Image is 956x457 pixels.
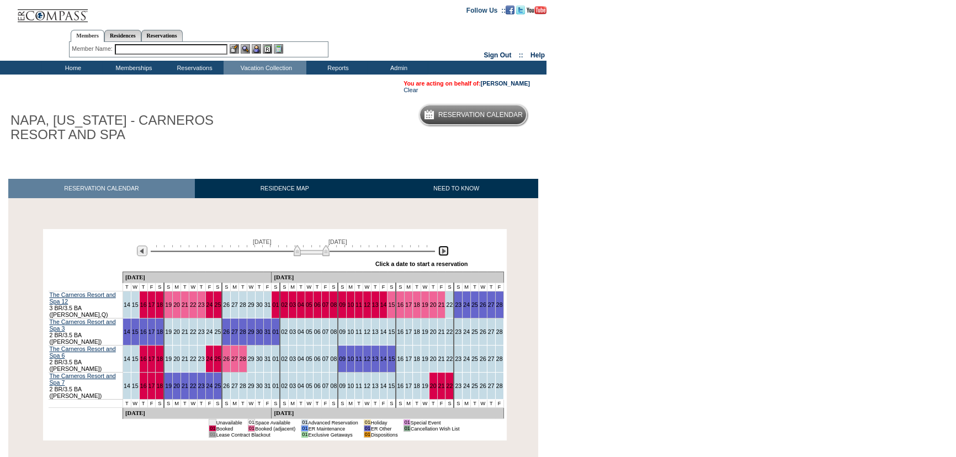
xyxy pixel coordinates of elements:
[422,328,428,335] a: 19
[322,355,329,362] a: 07
[164,283,172,291] td: S
[413,283,421,291] td: T
[446,301,453,308] a: 22
[281,301,288,308] a: 02
[123,283,131,291] td: T
[214,382,221,389] a: 25
[141,30,183,41] a: Reservations
[156,283,164,291] td: S
[173,382,180,389] a: 20
[496,382,503,389] a: 28
[314,382,321,389] a: 06
[479,283,487,291] td: W
[363,283,371,291] td: W
[230,44,239,54] img: b_edit.gif
[422,301,428,308] a: 19
[231,301,238,308] a: 27
[496,328,503,335] a: 28
[446,355,453,362] a: 22
[255,400,263,408] td: T
[306,355,312,362] a: 05
[413,355,420,362] a: 18
[205,283,214,291] td: F
[466,6,506,14] td: Follow Us ::
[173,400,181,408] td: M
[372,382,379,389] a: 13
[197,283,205,291] td: T
[355,301,362,308] a: 11
[247,400,255,408] td: W
[72,44,114,54] div: Member Name:
[298,328,304,335] a: 04
[328,238,347,245] span: [DATE]
[397,382,403,389] a: 16
[463,301,470,308] a: 24
[165,328,172,335] a: 19
[364,355,370,362] a: 12
[438,355,445,362] a: 21
[403,80,530,87] span: You are acting on behalf of:
[322,382,329,389] a: 07
[387,283,396,291] td: S
[322,328,329,335] a: 07
[339,382,346,389] a: 09
[313,283,321,291] td: T
[339,328,346,335] a: 09
[380,328,387,335] a: 14
[180,283,189,291] td: T
[256,355,263,362] a: 30
[455,355,461,362] a: 23
[403,87,418,93] a: Clear
[347,301,354,308] a: 10
[280,283,288,291] td: S
[371,283,379,291] td: T
[256,382,263,389] a: 30
[156,328,163,335] a: 18
[314,301,321,308] a: 06
[305,283,313,291] td: W
[49,291,123,318] td: 3 BR/3.5 BA ([PERSON_NAME],Q)
[388,328,395,335] a: 15
[471,382,478,389] a: 25
[241,44,250,54] img: View
[330,355,337,362] a: 08
[306,61,367,75] td: Reports
[214,355,221,362] a: 25
[455,301,461,308] a: 23
[446,382,453,389] a: 22
[430,355,437,362] a: 20
[156,382,163,389] a: 18
[124,328,130,335] a: 14
[8,179,195,198] a: RESERVATION CALENDAR
[198,382,205,389] a: 23
[429,283,437,291] td: T
[488,355,495,362] a: 27
[255,283,263,291] td: T
[289,283,297,291] td: M
[495,283,503,291] td: F
[480,301,486,308] a: 26
[214,301,221,308] a: 25
[388,301,395,308] a: 15
[347,283,355,291] td: M
[438,301,445,308] a: 21
[347,328,354,335] a: 10
[231,328,238,335] a: 27
[123,272,271,283] td: [DATE]
[272,272,503,283] td: [DATE]
[454,283,462,291] td: S
[50,346,116,359] a: The Carneros Resort and Spa 6
[132,355,139,362] a: 15
[413,301,420,308] a: 18
[488,301,495,308] a: 27
[339,355,346,362] a: 09
[263,44,272,54] img: Reservations
[488,382,495,389] a: 27
[281,382,288,389] a: 02
[484,51,511,59] a: Sign Out
[256,301,263,308] a: 30
[330,301,337,308] a: 08
[372,355,379,362] a: 13
[198,355,205,362] a: 23
[231,283,239,291] td: M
